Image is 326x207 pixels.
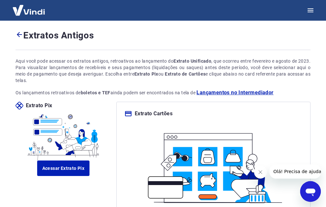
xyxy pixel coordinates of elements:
iframe: Fechar mensagem [254,166,267,179]
a: Lançamentos no Intermediador [196,89,273,97]
strong: Extrato Pix [134,71,158,77]
p: Os lançamentos retroativos de ainda podem ser encontrados na tela de [16,89,310,97]
strong: Extrato de Cartões [165,71,205,77]
img: ilustracard.1447bf24807628a904eb562bb34ea6f9.svg [142,125,285,206]
img: ilustrapix.38d2ed8fdf785898d64e9b5bf3a9451d.svg [25,109,102,160]
a: Acessar Extrato Pix [37,160,90,176]
div: Aqui você pode acessar os extratos antigos, retroativos ao lançamento do , que ocorreu entre feve... [16,58,310,84]
span: Olá! Precisa de ajuda? [4,5,54,10]
iframe: Mensagem da empresa [269,164,321,179]
h4: Extratos Antigos [16,28,310,42]
strong: boletos e TEF [81,90,110,95]
strong: Extrato Unificado [174,58,211,64]
p: Extrato Cartões [135,110,173,118]
iframe: Botão para abrir a janela de mensagens [300,181,321,202]
img: Vindi [8,0,50,20]
p: Extrato Pix [26,102,52,109]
